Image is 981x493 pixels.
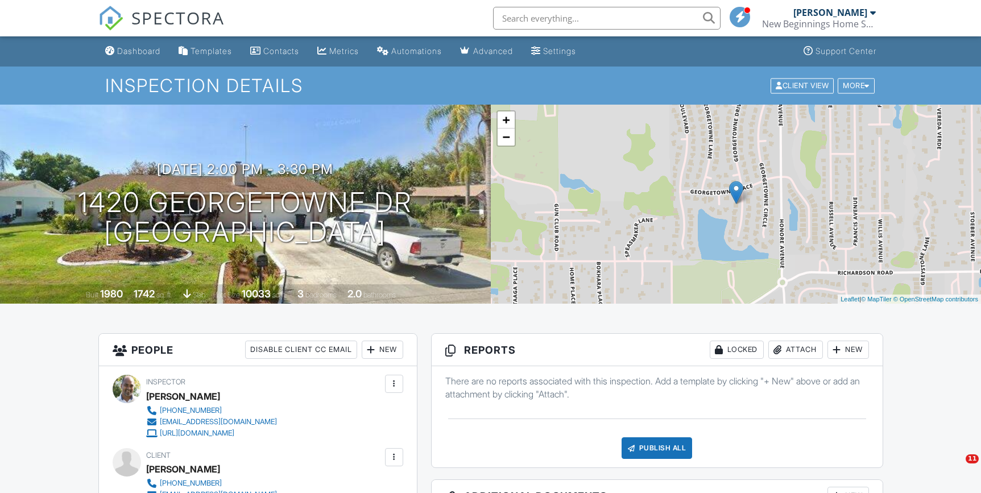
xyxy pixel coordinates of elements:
div: Metrics [329,46,359,56]
div: [EMAIL_ADDRESS][DOMAIN_NAME] [160,417,277,426]
div: [URL][DOMAIN_NAME] [160,429,234,438]
div: Locked [710,341,764,359]
div: More [838,78,875,93]
a: Settings [527,41,581,62]
div: Templates [191,46,232,56]
div: 1742 [134,288,155,300]
span: Lot Size [216,291,240,299]
a: [PHONE_NUMBER] [146,405,277,416]
div: [PHONE_NUMBER] [160,406,222,415]
div: 2.0 [347,288,362,300]
div: New Beginnings Home Services, LLC [762,18,876,30]
a: Zoom out [498,129,515,146]
a: [EMAIL_ADDRESS][DOMAIN_NAME] [146,416,277,428]
p: There are no reports associated with this inspection. Add a template by clicking "+ New" above or... [445,375,869,400]
img: The Best Home Inspection Software - Spectora [98,6,123,31]
div: Client View [771,78,834,93]
a: Dashboard [101,41,165,62]
a: [PHONE_NUMBER] [146,478,277,489]
a: Client View [769,81,837,89]
a: Metrics [313,41,363,62]
span: slab [193,291,205,299]
span: 11 [966,454,979,463]
div: [PERSON_NAME] [146,388,220,405]
div: Contacts [263,46,299,56]
span: Built [86,291,98,299]
a: SPECTORA [98,15,225,39]
span: bathrooms [363,291,396,299]
div: New [827,341,869,359]
input: Search everything... [493,7,721,30]
a: [URL][DOMAIN_NAME] [146,428,277,439]
div: 1980 [100,288,123,300]
a: Automations (Basic) [372,41,446,62]
a: Advanced [456,41,518,62]
a: © MapTiler [861,296,892,303]
div: | [838,295,981,304]
div: New [362,341,403,359]
span: bedrooms [305,291,337,299]
div: Support Center [816,46,876,56]
span: Client [146,451,171,459]
span: SPECTORA [131,6,225,30]
div: Advanced [473,46,513,56]
div: Publish All [622,437,693,459]
h3: People [99,334,417,366]
a: Templates [174,41,237,62]
a: Support Center [799,41,881,62]
div: [PERSON_NAME] [146,461,220,478]
div: 10033 [242,288,271,300]
h1: 1420 Georgetowne Dr [GEOGRAPHIC_DATA] [78,188,412,248]
div: Settings [543,46,576,56]
a: Leaflet [841,296,859,303]
div: [PHONE_NUMBER] [160,479,222,488]
div: Attach [768,341,823,359]
h1: Inspection Details [105,76,875,96]
span: sq. ft. [156,291,172,299]
div: Disable Client CC Email [245,341,357,359]
a: Zoom in [498,111,515,129]
div: [PERSON_NAME] [793,7,867,18]
h3: [DATE] 2:00 pm - 3:30 pm [157,161,333,177]
iframe: Intercom live chat [942,454,970,482]
div: Dashboard [117,46,160,56]
span: sq.ft. [272,291,287,299]
span: Inspector [146,378,185,386]
a: © OpenStreetMap contributors [893,296,978,303]
div: 3 [297,288,304,300]
a: Contacts [246,41,304,62]
h3: Reports [432,334,883,366]
div: Automations [391,46,442,56]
